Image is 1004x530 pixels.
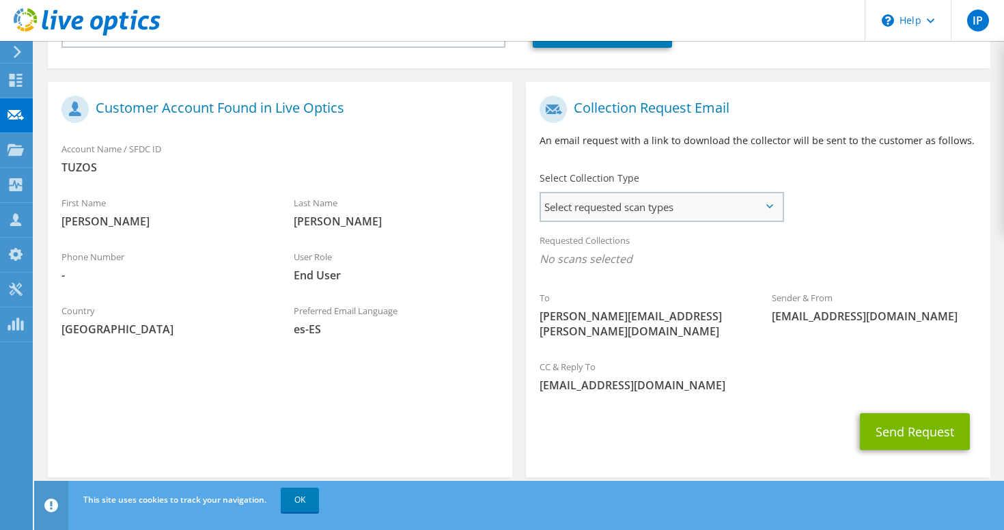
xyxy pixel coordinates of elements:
span: [EMAIL_ADDRESS][DOMAIN_NAME] [772,309,977,324]
span: es-ES [294,322,499,337]
div: Sender & From [758,283,990,331]
div: CC & Reply To [526,352,990,400]
a: OK [281,488,319,512]
div: Phone Number [48,242,280,290]
span: IP [967,10,989,31]
div: Country [48,296,280,344]
span: This site uses cookies to track your navigation. [83,494,266,505]
h1: Customer Account Found in Live Optics [61,96,492,123]
div: First Name [48,189,280,236]
div: Preferred Email Language [280,296,512,344]
span: Select requested scan types [541,193,782,221]
p: An email request with a link to download the collector will be sent to the customer as follows. [540,133,977,148]
h1: Collection Request Email [540,96,970,123]
div: Requested Collections [526,226,990,277]
span: [PERSON_NAME] [61,214,266,229]
span: [EMAIL_ADDRESS][DOMAIN_NAME] [540,378,977,393]
span: No scans selected [540,251,977,266]
span: [PERSON_NAME] [294,214,499,229]
span: End User [294,268,499,283]
span: - [61,268,266,283]
span: TUZOS [61,160,499,175]
div: To [526,283,758,346]
span: [PERSON_NAME][EMAIL_ADDRESS][PERSON_NAME][DOMAIN_NAME] [540,309,744,339]
label: Select Collection Type [540,171,639,185]
span: [GEOGRAPHIC_DATA] [61,322,266,337]
button: Send Request [860,413,970,450]
svg: \n [882,14,894,27]
div: Last Name [280,189,512,236]
div: User Role [280,242,512,290]
div: Account Name / SFDC ID [48,135,512,182]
